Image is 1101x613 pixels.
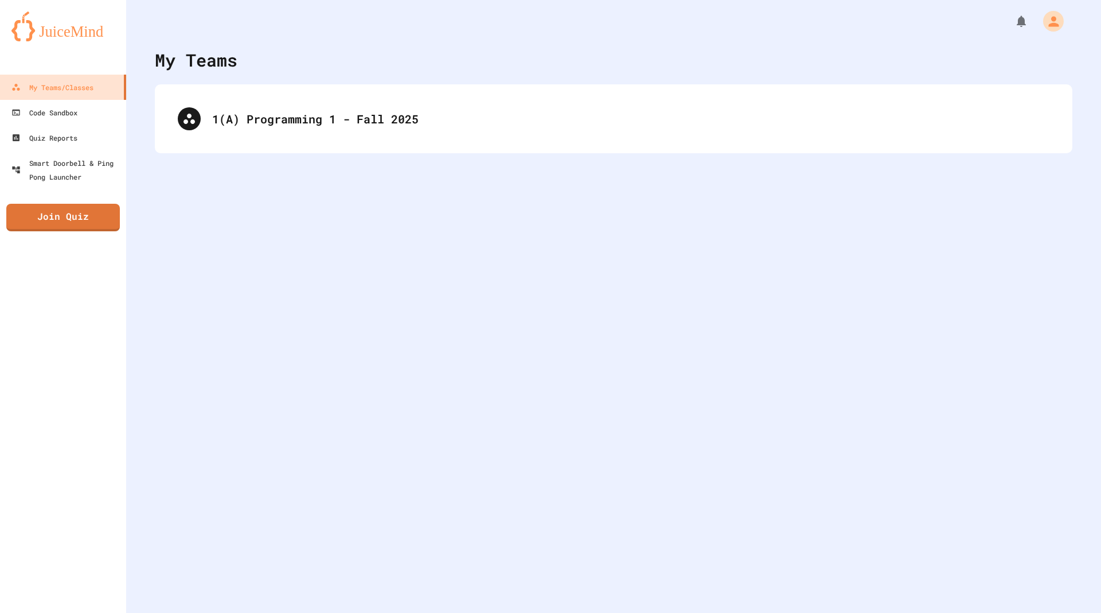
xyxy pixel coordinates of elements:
div: Code Sandbox [11,106,77,119]
div: Smart Doorbell & Ping Pong Launcher [11,156,122,184]
div: My Notifications [993,11,1031,31]
div: 1(A) Programming 1 - Fall 2025 [166,96,1061,142]
a: Join Quiz [6,204,120,231]
img: logo-orange.svg [11,11,115,41]
div: My Teams/Classes [11,80,93,94]
div: My Teams [155,47,237,73]
div: Quiz Reports [11,131,77,145]
div: My Account [1031,8,1067,34]
div: 1(A) Programming 1 - Fall 2025 [212,110,1049,127]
